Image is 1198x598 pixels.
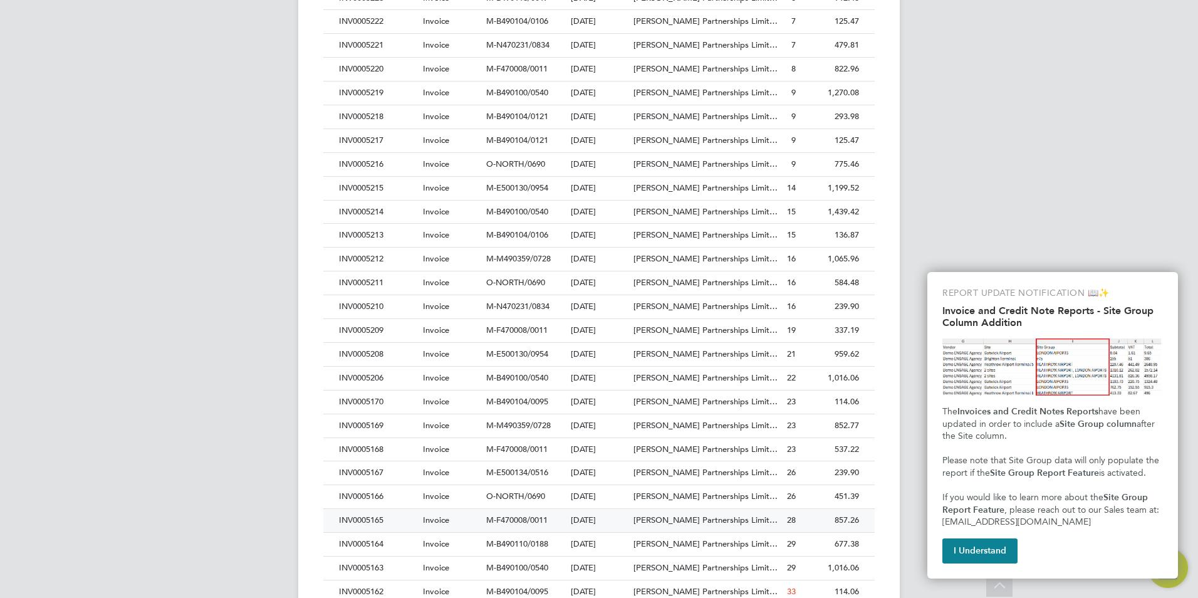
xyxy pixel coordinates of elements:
[568,391,631,414] div: [DATE]
[336,557,420,580] div: INV0005163
[423,491,449,501] span: Invoice
[423,301,449,312] span: Invoice
[423,16,449,26] span: Invoice
[568,414,631,438] div: [DATE]
[633,538,778,549] span: [PERSON_NAME] Partnerships Limit…
[423,325,449,335] span: Invoice
[568,343,631,366] div: [DATE]
[787,515,796,525] span: 28
[799,271,862,295] div: 584.48
[336,224,420,247] div: INV0005213
[942,538,1018,564] button: I Understand
[336,391,420,414] div: INV0005170
[927,272,1178,579] div: Invoice and Credit Note Reports - Site Group Column Addition
[799,533,862,556] div: 677.38
[423,39,449,50] span: Invoice
[423,229,449,240] span: Invoice
[1060,419,1137,429] strong: Site Group column
[799,105,862,129] div: 293.98
[942,505,1162,528] span: , please reach out to our Sales team at: [EMAIL_ADDRESS][DOMAIN_NAME]
[787,420,796,431] span: 23
[799,10,862,33] div: 125.47
[568,557,631,580] div: [DATE]
[799,509,862,532] div: 857.26
[423,467,449,478] span: Invoice
[568,271,631,295] div: [DATE]
[568,438,631,461] div: [DATE]
[486,182,548,193] span: M-E500130/0954
[336,58,420,81] div: INV0005220
[423,396,449,407] span: Invoice
[336,201,420,224] div: INV0005214
[791,63,796,74] span: 8
[568,461,631,485] div: [DATE]
[486,39,550,50] span: M-N470231/0834
[633,87,778,98] span: [PERSON_NAME] Partnerships Limit…
[486,63,548,74] span: M-F470008/0011
[633,253,778,264] span: [PERSON_NAME] Partnerships Limit…
[423,182,449,193] span: Invoice
[787,538,796,549] span: 29
[486,396,548,407] span: M-B490104/0095
[336,485,420,508] div: INV0005166
[486,420,551,431] span: M-M490359/0728
[787,253,796,264] span: 16
[336,295,420,318] div: INV0005210
[942,338,1163,396] img: Site Group Column in Invoices Report
[423,63,449,74] span: Invoice
[336,367,420,390] div: INV0005206
[486,444,548,454] span: M-F470008/0011
[336,438,420,461] div: INV0005168
[336,177,420,200] div: INV0005215
[423,87,449,98] span: Invoice
[633,16,778,26] span: [PERSON_NAME] Partnerships Limit…
[568,295,631,318] div: [DATE]
[423,253,449,264] span: Invoice
[799,129,862,152] div: 125.47
[787,372,796,383] span: 22
[799,391,862,414] div: 114.06
[336,81,420,105] div: INV0005219
[791,135,796,145] span: 9
[633,444,778,454] span: [PERSON_NAME] Partnerships Limit…
[633,159,778,169] span: [PERSON_NAME] Partnerships Limit…
[799,319,862,342] div: 337.19
[633,111,778,122] span: [PERSON_NAME] Partnerships Limit…
[942,305,1163,328] h2: Invoice and Credit Note Reports - Site Group Column Addition
[486,87,548,98] span: M-B490100/0540
[486,372,548,383] span: M-B490100/0540
[568,81,631,105] div: [DATE]
[799,485,862,508] div: 451.39
[486,491,545,501] span: O-NORTH/0690
[787,444,796,454] span: 23
[568,201,631,224] div: [DATE]
[486,301,550,312] span: M-N470231/0834
[1099,468,1146,478] span: is activated.
[799,343,862,366] div: 959.62
[423,111,449,122] span: Invoice
[568,319,631,342] div: [DATE]
[336,461,420,485] div: INV0005167
[787,206,796,217] span: 15
[423,135,449,145] span: Invoice
[568,367,631,390] div: [DATE]
[568,485,631,508] div: [DATE]
[336,129,420,152] div: INV0005217
[633,206,778,217] span: [PERSON_NAME] Partnerships Limit…
[486,586,548,597] span: M-B490104/0095
[942,455,1162,478] span: Please note that Site Group data will only populate the report if the
[799,177,862,200] div: 1,199.52
[486,467,548,478] span: M-E500134/0516
[568,248,631,271] div: [DATE]
[791,16,796,26] span: 7
[787,396,796,407] span: 23
[336,319,420,342] div: INV0005209
[486,111,548,122] span: M-B490104/0121
[568,129,631,152] div: [DATE]
[633,372,778,383] span: [PERSON_NAME] Partnerships Limit…
[633,39,778,50] span: [PERSON_NAME] Partnerships Limit…
[799,557,862,580] div: 1,016.06
[787,229,796,240] span: 15
[486,16,548,26] span: M-B490104/0106
[423,444,449,454] span: Invoice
